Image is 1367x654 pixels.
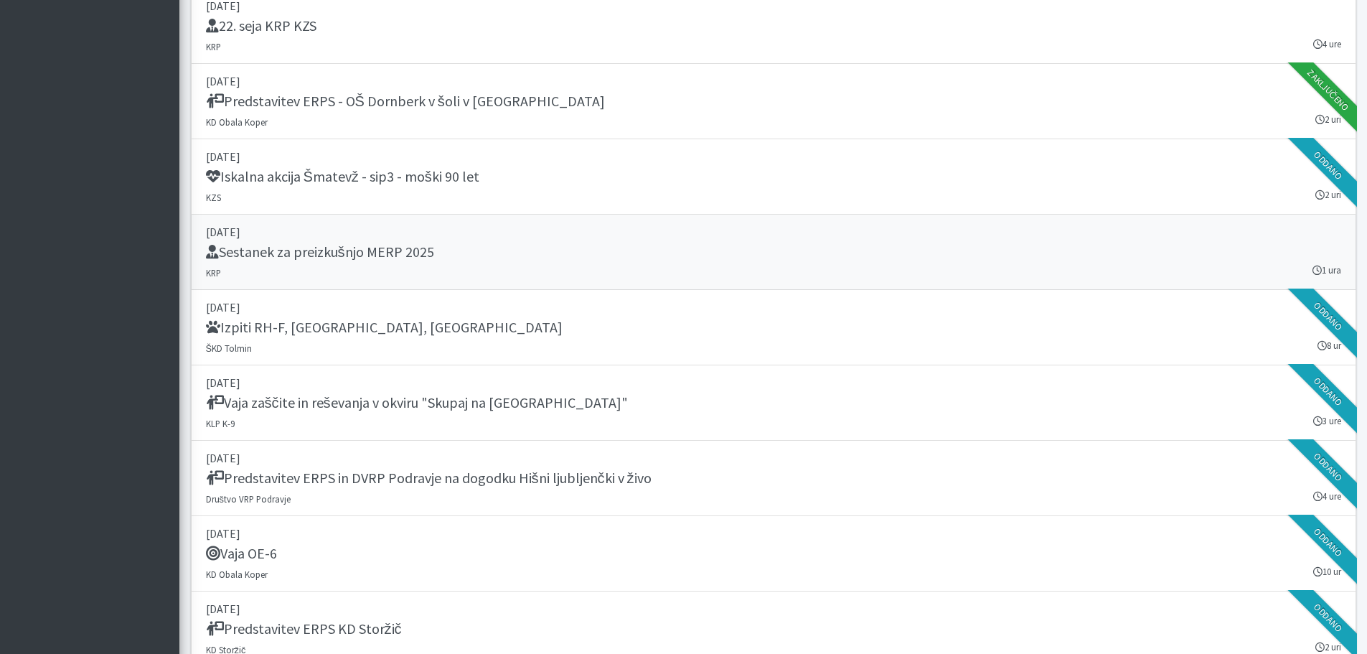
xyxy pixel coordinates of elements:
[206,493,291,505] small: Društvo VRP Podravje
[191,215,1356,290] a: [DATE] Sestanek za preizkušnjo MERP 2025 KRP 1 ura
[206,319,563,336] h5: Izpiti RH-F, [GEOGRAPHIC_DATA], [GEOGRAPHIC_DATA]
[191,64,1356,139] a: [DATE] Predstavitev ERPS - OŠ Dornberk v šoli v [GEOGRAPHIC_DATA] KD Obala Koper 2 uri Zaključeno
[206,168,479,185] h5: Iskalna akcija Šmatevž - sip3 - moški 90 let
[191,290,1356,365] a: [DATE] Izpiti RH-F, [GEOGRAPHIC_DATA], [GEOGRAPHIC_DATA] ŠKD Tolmin 8 ur Oddano
[206,148,1341,165] p: [DATE]
[206,73,1341,90] p: [DATE]
[1313,37,1341,51] small: 4 ure
[206,299,1341,316] p: [DATE]
[206,418,235,429] small: KLP K-9
[206,342,253,354] small: ŠKD Tolmin
[206,569,268,580] small: KD Obala Koper
[191,516,1356,592] a: [DATE] Vaja OE-6 KD Obala Koper 10 ur Oddano
[206,41,221,52] small: KRP
[206,620,402,637] h5: Predstavitev ERPS KD Storžič
[206,243,434,261] h5: Sestanek za preizkušnjo MERP 2025
[206,374,1341,391] p: [DATE]
[206,394,628,411] h5: Vaja zaščite in reševanja v okviru "Skupaj na [GEOGRAPHIC_DATA]"
[206,223,1341,240] p: [DATE]
[1312,263,1341,277] small: 1 ura
[206,93,605,110] h5: Predstavitev ERPS - OŠ Dornberk v šoli v [GEOGRAPHIC_DATA]
[206,17,316,34] h5: 22. seja KRP KZS
[206,192,221,203] small: KZS
[206,525,1341,542] p: [DATE]
[206,600,1341,617] p: [DATE]
[191,441,1356,516] a: [DATE] Predstavitev ERPS in DVRP Podravje na dogodku Hišni ljubljenčki v živo Društvo VRP Podravj...
[206,116,268,128] small: KD Obala Koper
[206,267,221,279] small: KRP
[206,545,277,562] h5: Vaja OE-6
[191,139,1356,215] a: [DATE] Iskalna akcija Šmatevž - sip3 - moški 90 let KZS 2 uri Oddano
[206,449,1341,467] p: [DATE]
[206,470,652,487] h5: Predstavitev ERPS in DVRP Podravje na dogodku Hišni ljubljenčki v živo
[191,365,1356,441] a: [DATE] Vaja zaščite in reševanja v okviru "Skupaj na [GEOGRAPHIC_DATA]" KLP K-9 3 ure Oddano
